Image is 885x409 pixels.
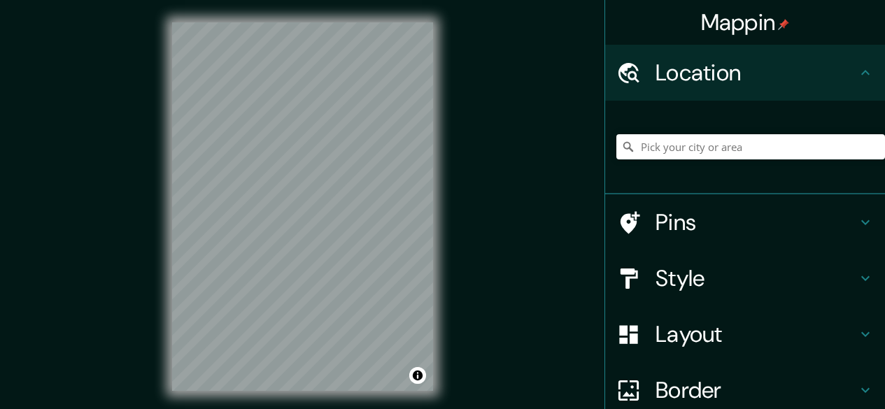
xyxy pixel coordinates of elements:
div: Location [605,45,885,101]
div: Layout [605,306,885,362]
button: Toggle attribution [409,367,426,384]
h4: Border [656,376,857,404]
h4: Mappin [701,8,790,36]
h4: Layout [656,320,857,348]
div: Style [605,250,885,306]
iframe: Help widget launcher [760,354,870,394]
h4: Location [656,59,857,87]
canvas: Map [172,22,433,391]
input: Pick your city or area [616,134,885,159]
img: pin-icon.png [778,19,789,30]
div: Pins [605,194,885,250]
h4: Style [656,264,857,292]
h4: Pins [656,208,857,236]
